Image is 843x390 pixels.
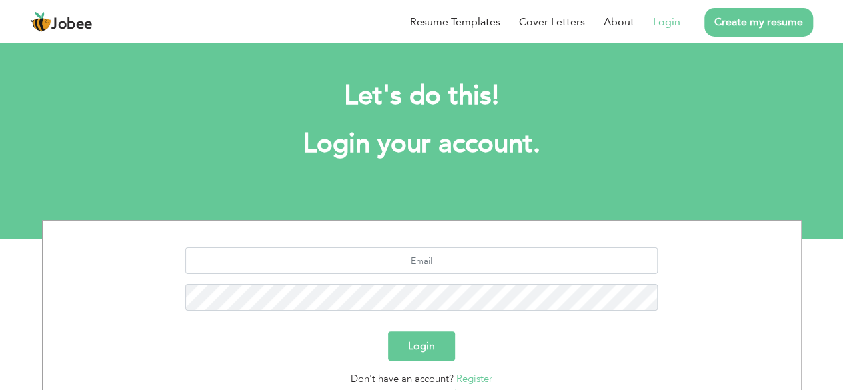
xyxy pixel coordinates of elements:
[62,79,782,113] h2: Let's do this!
[30,11,51,33] img: jobee.io
[704,8,813,37] a: Create my resume
[388,331,455,361] button: Login
[604,14,634,30] a: About
[185,247,658,274] input: Email
[456,372,492,385] a: Register
[653,14,680,30] a: Login
[30,11,93,33] a: Jobee
[62,127,782,161] h1: Login your account.
[351,372,454,385] span: Don't have an account?
[410,14,500,30] a: Resume Templates
[51,17,93,32] span: Jobee
[519,14,585,30] a: Cover Letters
